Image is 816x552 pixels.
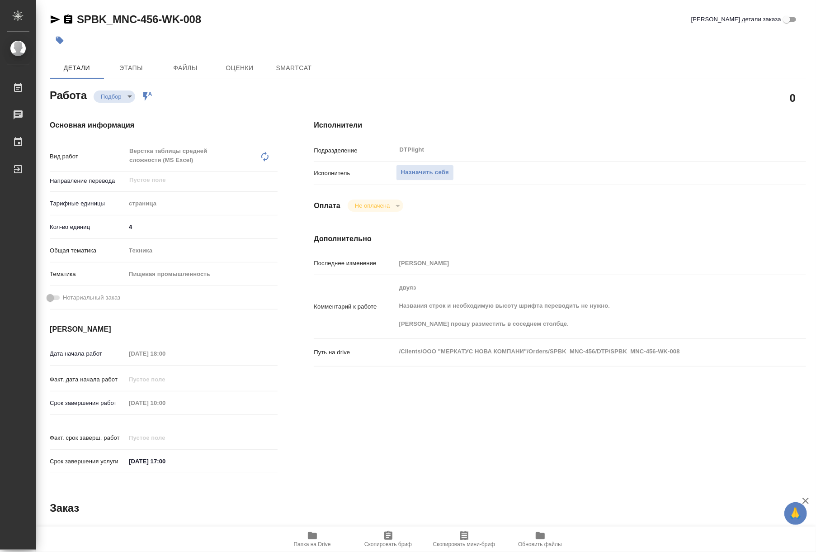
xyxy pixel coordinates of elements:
h4: Исполнители [314,120,806,131]
h4: [PERSON_NAME] [50,324,278,335]
span: Скопировать бриф [364,541,412,547]
span: Нотариальный заказ [63,293,120,302]
p: Вид работ [50,152,126,161]
button: Скопировать ссылку для ЯМессенджера [50,14,61,25]
input: Пустое поле [126,431,205,444]
input: Пустое поле [126,396,205,409]
div: Пищевая промышленность [126,266,278,282]
span: Файлы [164,62,207,74]
button: Скопировать ссылку [63,14,74,25]
button: Назначить себя [396,165,454,181]
a: SPBK_MNC-456-WK-008 [77,13,201,25]
h2: Работа [50,86,87,103]
p: Путь на drive [314,348,396,357]
span: [PERSON_NAME] детали заказа [691,15,781,24]
button: Скопировать мини-бриф [426,527,502,552]
span: SmartCat [272,62,316,74]
span: Детали [55,62,99,74]
input: ✎ Введи что-нибудь [126,455,205,468]
span: Этапы [109,62,153,74]
p: Исполнитель [314,169,396,178]
button: Папка на Drive [274,527,350,552]
p: Комментарий к работе [314,302,396,311]
button: Скопировать бриф [350,527,426,552]
span: Обновить файлы [518,541,562,547]
input: Пустое поле [126,373,205,386]
p: Тарифные единицы [50,199,126,208]
p: Факт. дата начала работ [50,375,126,384]
button: Обновить файлы [502,527,578,552]
div: Подбор [94,90,135,103]
p: Дата начала работ [50,349,126,358]
h4: Основная информация [50,120,278,131]
p: Последнее изменение [314,259,396,268]
button: Добавить тэг [50,30,70,50]
input: ✎ Введи что-нибудь [126,220,278,233]
div: Подбор [348,200,403,212]
button: Не оплачена [352,202,392,209]
p: Направление перевода [50,176,126,186]
button: 🙏 [784,502,807,525]
span: Скопировать мини-бриф [433,541,495,547]
p: Срок завершения услуги [50,457,126,466]
p: Кол-во единиц [50,223,126,232]
span: Назначить себя [401,167,449,178]
p: Срок завершения работ [50,399,126,408]
input: Пустое поле [396,257,765,270]
span: 🙏 [788,504,803,523]
span: Папка на Drive [294,541,331,547]
p: Тематика [50,270,126,279]
button: Подбор [98,93,124,100]
p: Факт. срок заверш. работ [50,433,126,443]
textarea: двуяз Названия строк и необходимую высоту шрифта переводить не нужно. [PERSON_NAME] прошу размест... [396,280,765,332]
h2: 0 [790,90,796,105]
span: Оценки [218,62,261,74]
p: Подразделение [314,146,396,155]
h2: Заказ [50,501,79,515]
input: Пустое поле [126,347,205,360]
input: Пустое поле [128,175,256,186]
div: Техника [126,243,278,258]
h4: Дополнительно [314,233,806,244]
p: Общая тематика [50,246,126,255]
div: страница [126,196,278,211]
h4: Оплата [314,200,340,211]
textarea: /Clients/ООО "МЕРКАТУС НОВА КОМПАНИ"/Orders/SPBK_MNC-456/DTP/SPBK_MNC-456-WK-008 [396,344,765,359]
